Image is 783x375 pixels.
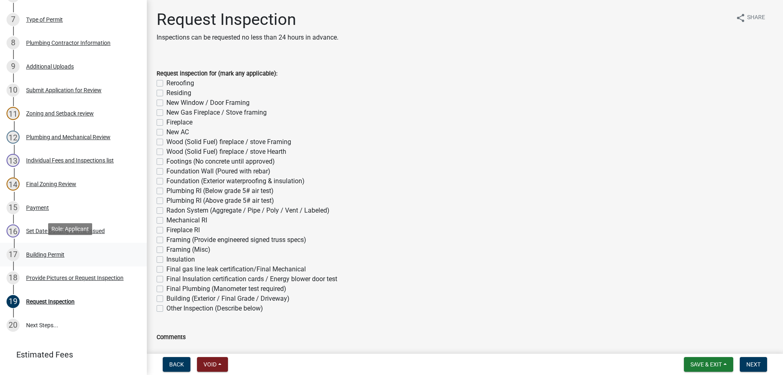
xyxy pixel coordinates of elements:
[690,361,722,368] span: Save & Exit
[166,98,250,108] label: New Window / Door Framing
[166,245,210,255] label: Framing (Misc)
[166,127,189,137] label: New AC
[26,17,63,22] div: Type of Permit
[26,181,76,187] div: Final Zoning Review
[26,228,105,234] div: Set Date Building Permit Issued
[7,84,20,97] div: 10
[166,88,191,98] label: Residing
[746,361,761,368] span: Next
[166,147,286,157] label: Wood (Solid Fuel) fireplace / stove Hearth
[26,158,114,163] div: Individual Fees and Inspections list
[7,60,20,73] div: 9
[747,13,765,23] span: Share
[7,13,20,26] div: 7
[166,176,305,186] label: Foundation (Exterior waterproofing & insulation)
[166,304,263,313] label: Other Inspection (Describe below)
[736,13,745,23] i: share
[7,154,20,167] div: 13
[166,166,270,176] label: Foundation Wall (Poured with rebar)
[166,186,274,196] label: Plumbing RI (Below grade 5# air test)
[7,131,20,144] div: 12
[7,201,20,214] div: 15
[7,107,20,120] div: 11
[7,178,20,191] div: 14
[203,361,217,368] span: Void
[7,346,134,363] a: Estimated Fees
[166,157,275,166] label: Footings (No concrete until approved)
[166,78,194,88] label: Reroofing
[7,248,20,261] div: 17
[26,299,75,304] div: Request Inspection
[48,223,92,235] div: Role: Applicant
[197,357,228,372] button: Void
[166,108,267,118] label: New Gas Fireplace / Stove framing
[157,71,277,77] label: Request inspection for (mark any applicable):
[26,252,64,257] div: Building Permit
[163,357,190,372] button: Back
[26,275,124,281] div: Provide Pictures or Request Inspection
[157,335,186,340] label: Comments
[7,295,20,308] div: 19
[166,284,286,294] label: Final Plumbing (Manometer test required)
[166,274,337,284] label: Final Insulation certification cards / Energy blower door test
[166,264,306,274] label: Final gas line leak certification/Final Mechanical
[166,294,290,304] label: Building (Exterior / Final Grade / Driveway)
[26,111,94,116] div: Zoning and Setback review
[740,357,767,372] button: Next
[7,36,20,49] div: 8
[7,224,20,237] div: 16
[166,118,192,127] label: Fireplace
[729,10,772,26] button: shareShare
[7,271,20,284] div: 18
[166,215,207,225] label: Mechanical RI
[684,357,733,372] button: Save & Exit
[166,255,195,264] label: Insulation
[166,225,200,235] label: Fireplace RI
[26,64,74,69] div: Additional Uploads
[166,196,274,206] label: Plumbing RI (Above grade 5# air test)
[7,319,20,332] div: 20
[169,361,184,368] span: Back
[26,205,49,211] div: Payment
[166,235,306,245] label: Framing (Provide engineered signed truss specs)
[26,87,102,93] div: Submit Application for Review
[157,10,338,29] h1: Request Inspection
[166,206,330,215] label: Radon System (Aggregate / Pipe / Poly / Vent / Labeled)
[166,137,291,147] label: Wood (Solid Fuel) fireplace / stove Framing
[26,40,111,46] div: Plumbing Contractor Information
[26,134,111,140] div: Plumbing and Mechanical Review
[157,33,338,42] p: Inspections can be requested no less than 24 hours in advance.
